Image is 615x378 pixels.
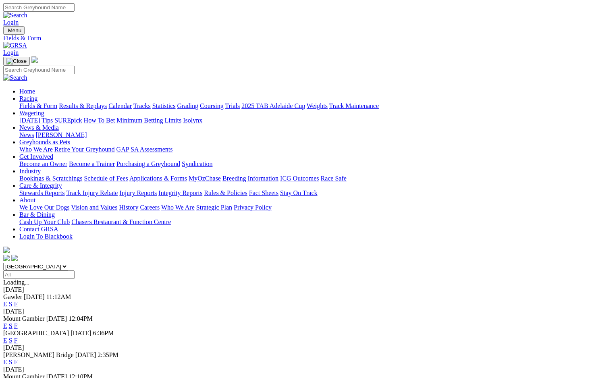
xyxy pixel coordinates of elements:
a: Cash Up Your Club [19,218,70,225]
span: [PERSON_NAME] Bridge [3,351,74,358]
a: MyOzChase [189,175,221,182]
a: Stay On Track [280,189,317,196]
a: Login [3,19,19,26]
div: Bar & Dining [19,218,612,226]
a: Weights [307,102,328,109]
a: E [3,359,7,366]
a: S [9,337,12,344]
div: Care & Integrity [19,189,612,197]
a: Industry [19,168,41,174]
a: Track Maintenance [329,102,379,109]
a: E [3,337,7,344]
a: Get Involved [19,153,53,160]
a: Applications & Forms [129,175,187,182]
a: Integrity Reports [158,189,202,196]
a: Bar & Dining [19,211,55,218]
a: S [9,301,12,307]
a: Privacy Policy [234,204,272,211]
a: We Love Our Dogs [19,204,69,211]
a: Strategic Plan [196,204,232,211]
img: twitter.svg [11,255,18,261]
a: Results & Replays [59,102,107,109]
span: [GEOGRAPHIC_DATA] [3,330,69,336]
span: [DATE] [71,330,91,336]
img: Search [3,74,27,81]
button: Toggle navigation [3,57,30,66]
div: Racing [19,102,612,110]
div: [DATE] [3,308,612,315]
a: Rules & Policies [204,189,247,196]
div: Get Involved [19,160,612,168]
a: Syndication [182,160,212,167]
a: S [9,359,12,366]
a: Stewards Reports [19,189,64,196]
a: F [14,359,18,366]
a: Racing [19,95,37,102]
div: [DATE] [3,366,612,373]
span: Loading... [3,279,29,286]
a: Minimum Betting Limits [116,117,181,124]
a: Who We Are [19,146,53,153]
a: Fields & Form [19,102,57,109]
div: News & Media [19,131,612,139]
a: Coursing [200,102,224,109]
a: [PERSON_NAME] [35,131,87,138]
a: E [3,301,7,307]
a: Login To Blackbook [19,233,73,240]
a: Bookings & Scratchings [19,175,82,182]
span: Gawler [3,293,22,300]
div: Industry [19,175,612,182]
a: About [19,197,35,204]
span: 6:36PM [93,330,114,336]
span: Menu [8,27,21,33]
a: Care & Integrity [19,182,62,189]
a: Fields & Form [3,35,612,42]
input: Select date [3,270,75,279]
a: News & Media [19,124,59,131]
a: Trials [225,102,240,109]
a: Contact GRSA [19,226,58,233]
a: F [14,322,18,329]
a: Fact Sheets [249,189,278,196]
a: Breeding Information [222,175,278,182]
a: Careers [140,204,160,211]
a: Who We Are [161,204,195,211]
a: S [9,322,12,329]
img: Close [6,58,27,64]
img: facebook.svg [3,255,10,261]
a: How To Bet [84,117,115,124]
input: Search [3,66,75,74]
a: Injury Reports [119,189,157,196]
a: E [3,322,7,329]
a: Purchasing a Greyhound [116,160,180,167]
a: Vision and Values [71,204,117,211]
a: [DATE] Tips [19,117,53,124]
a: Calendar [108,102,132,109]
a: Schedule of Fees [84,175,128,182]
span: [DATE] [24,293,45,300]
a: Home [19,88,35,95]
span: 2:35PM [98,351,118,358]
span: 11:12AM [46,293,71,300]
a: Race Safe [320,175,346,182]
a: F [14,301,18,307]
a: Chasers Restaurant & Function Centre [71,218,171,225]
a: Grading [177,102,198,109]
a: Become a Trainer [69,160,115,167]
img: logo-grsa-white.png [3,247,10,253]
a: F [14,337,18,344]
a: GAP SA Assessments [116,146,173,153]
div: About [19,204,612,211]
a: Track Injury Rebate [66,189,118,196]
a: Login [3,49,19,56]
input: Search [3,3,75,12]
a: Become an Owner [19,160,67,167]
img: logo-grsa-white.png [31,56,38,63]
a: Greyhounds as Pets [19,139,70,145]
a: 2025 TAB Adelaide Cup [241,102,305,109]
div: Wagering [19,117,612,124]
a: Tracks [133,102,151,109]
a: History [119,204,138,211]
span: 12:04PM [69,315,93,322]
